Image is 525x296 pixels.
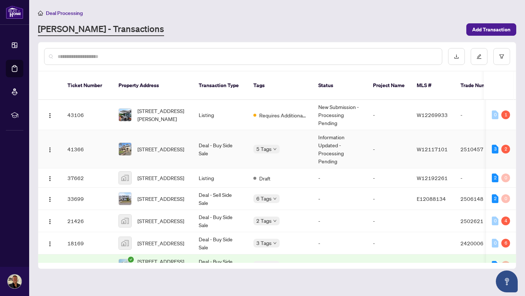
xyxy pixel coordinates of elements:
button: Logo [44,143,56,155]
span: down [273,197,277,200]
div: 2 [501,145,510,153]
button: edit [471,48,487,65]
span: Requires Additional Docs [259,111,307,119]
span: [STREET_ADDRESS][PERSON_NAME] [137,107,187,123]
img: thumbnail-img [119,109,131,121]
img: Logo [47,147,53,153]
span: download [454,54,459,59]
span: 3 Tags [256,261,272,269]
button: Logo [44,260,56,271]
td: - [312,188,367,210]
td: - [367,232,411,254]
td: Listing [193,168,248,188]
button: Logo [44,237,56,249]
td: - [312,210,367,232]
img: Logo [47,113,53,118]
td: 2419887 [455,254,506,277]
span: W12192261 [417,175,448,181]
th: Tags [248,71,312,100]
td: - [455,100,506,130]
td: 33699 [62,188,113,210]
td: Deal - Buy Side Sale [193,232,248,254]
td: 21426 [62,210,113,232]
img: thumbnail-img [119,143,131,155]
td: - [367,168,411,188]
button: Add Transaction [466,23,516,36]
button: Logo [44,109,56,121]
td: - [367,210,411,232]
img: Logo [47,219,53,225]
span: home [38,11,43,16]
img: logo [6,5,23,19]
span: [STREET_ADDRESS] [137,195,184,203]
span: Deal Processing [46,10,83,16]
span: [STREET_ADDRESS][PERSON_NAME] [137,257,187,273]
span: W12117101 [417,146,448,152]
div: 0 [492,110,498,119]
span: 3 Tags [256,239,272,247]
span: check-circle [128,257,134,262]
span: W12269933 [417,112,448,118]
td: 2506148 [455,188,506,210]
div: 0 [501,261,510,270]
td: - [367,100,411,130]
div: 0 [492,217,498,225]
img: Profile Icon [8,274,22,288]
img: thumbnail-img [119,237,131,249]
img: thumbnail-img [119,192,131,205]
td: Deal - Buy Side Sale [193,210,248,232]
span: 5 Tags [256,145,272,153]
td: 41366 [62,130,113,168]
td: 43106 [62,100,113,130]
span: Draft [259,174,271,182]
td: Deal - Buy Side Sale [193,130,248,168]
td: Information Updated - Processing Pending [312,130,367,168]
span: 6 Tags [256,194,272,203]
img: Logo [47,176,53,182]
img: thumbnail-img [119,172,131,184]
button: Logo [44,193,56,205]
td: - [367,254,411,277]
button: Open asap [496,270,518,292]
td: Deal - Sell Side Sale [193,188,248,210]
div: 3 [492,145,498,153]
span: down [273,147,277,151]
div: 1 [492,261,498,270]
td: New Submission - Processing Pending [312,100,367,130]
div: 0 [492,239,498,248]
span: Add Transaction [472,24,510,35]
td: 17993 [62,254,113,277]
td: - [312,254,367,277]
td: - [455,168,506,188]
div: 1 [501,110,510,119]
th: Property Address [113,71,193,100]
td: - [312,232,367,254]
span: edit [477,54,482,59]
div: 0 [501,194,510,203]
a: [PERSON_NAME] - Transactions [38,23,164,36]
span: [STREET_ADDRESS] [137,217,184,225]
td: - [312,168,367,188]
div: 6 [501,239,510,248]
td: - [367,130,411,168]
th: Transaction Type [193,71,248,100]
td: Listing [193,100,248,130]
span: down [273,241,277,245]
div: 4 [501,217,510,225]
span: E12088134 [417,195,446,202]
th: Ticket Number [62,71,113,100]
td: 2502621 [455,210,506,232]
th: Project Name [367,71,411,100]
span: [STREET_ADDRESS] [137,174,184,182]
button: Logo [44,215,56,227]
img: Logo [47,241,53,247]
span: down [273,219,277,223]
button: Logo [44,172,56,184]
td: 2420006 [455,232,506,254]
td: 18169 [62,232,113,254]
span: filter [499,54,504,59]
button: filter [493,48,510,65]
td: 2510457 [455,130,506,168]
th: Trade Number [455,71,506,100]
div: 0 [501,174,510,182]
